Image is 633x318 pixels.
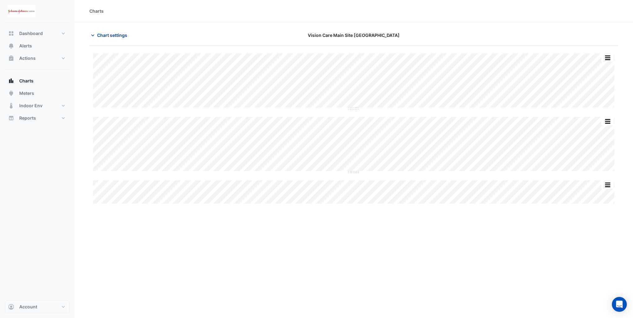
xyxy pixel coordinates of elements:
[5,87,70,99] button: Meters
[5,75,70,87] button: Charts
[8,43,14,49] app-icon: Alerts
[19,43,32,49] span: Alerts
[8,30,14,37] app-icon: Dashboard
[8,103,14,109] app-icon: Indoor Env
[19,90,34,96] span: Meters
[19,115,36,121] span: Reports
[601,117,614,125] button: More Options
[7,5,35,17] img: Company Logo
[601,181,614,189] button: More Options
[19,78,34,84] span: Charts
[8,115,14,121] app-icon: Reports
[19,55,36,61] span: Actions
[8,90,14,96] app-icon: Meters
[5,99,70,112] button: Indoor Env
[19,304,37,310] span: Account
[5,301,70,313] button: Account
[5,27,70,40] button: Dashboard
[19,103,43,109] span: Indoor Env
[8,55,14,61] app-icon: Actions
[5,112,70,124] button: Reports
[5,40,70,52] button: Alerts
[19,30,43,37] span: Dashboard
[89,8,104,14] div: Charts
[8,78,14,84] app-icon: Charts
[89,30,131,41] button: Chart settings
[612,297,627,312] div: Open Intercom Messenger
[308,32,400,38] span: Vision Care Main Site [GEOGRAPHIC_DATA]
[601,54,614,62] button: More Options
[5,52,70,64] button: Actions
[97,32,127,38] span: Chart settings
